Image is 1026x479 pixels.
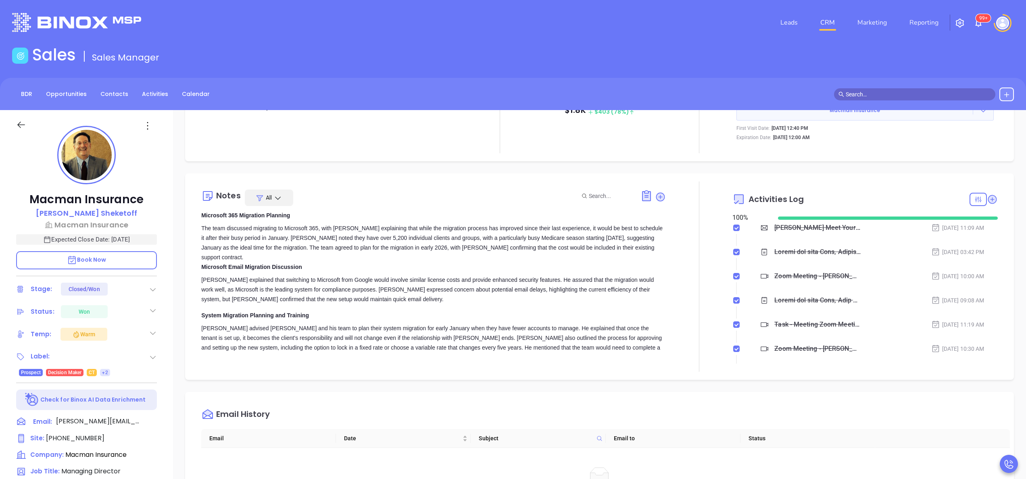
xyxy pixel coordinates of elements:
[33,417,52,427] span: Email:
[732,213,769,223] div: 100 %
[906,15,942,31] a: Reporting
[89,368,95,377] span: CT
[72,329,95,339] div: Warm
[16,219,157,230] a: Macman Insurance
[774,294,861,306] div: Loremi dol sita Cons, Adip eli Seddo395975Eiusmodt Incididunt utl Etdolor MagnaaliQua enimadm ven...
[201,223,666,262] div: The team discussed migrating to Microsoft 365, with [PERSON_NAME] explaining that while the migra...
[774,343,861,355] div: Zoom Meeting - [PERSON_NAME]
[773,134,810,141] p: [DATE] 12:00 AM
[817,15,838,31] a: CRM
[36,208,137,219] a: [PERSON_NAME] Sheketoff
[740,429,875,448] th: Status
[931,296,984,305] div: [DATE] 09:08 AM
[774,222,861,234] div: [PERSON_NAME] Meet Your New Support Team at [GEOGRAPHIC_DATA]
[931,320,984,329] div: [DATE] 11:19 AM
[61,130,112,180] img: profile-user
[266,194,272,202] span: All
[736,125,769,132] p: First Visit Date:
[16,234,157,245] p: Expected Close Date: [DATE]
[79,305,90,318] div: Won
[838,92,844,97] span: search
[201,323,666,372] div: [PERSON_NAME] advised [PERSON_NAME] and his team to plan their system migration for early January...
[31,328,52,340] div: Temp:
[21,368,41,377] span: Prospect
[12,13,141,32] img: logo
[588,108,634,116] span: $ 403 (78%)
[996,17,1009,29] img: user
[737,107,973,114] span: Macman Insurance
[30,434,44,442] span: Site :
[974,18,983,28] img: iconNotification
[92,51,159,64] span: Sales Manager
[606,429,740,448] th: Email to
[976,14,991,22] sup: 100
[137,87,173,101] a: Activities
[201,262,666,272] div: Microsoft Email Migration Discussion
[931,344,984,353] div: [DATE] 10:30 AM
[25,393,39,407] img: Ai-Enrich-DaqCidB-.svg
[772,125,808,132] p: [DATE] 12:40 PM
[56,417,141,426] span: [PERSON_NAME][EMAIL_ADDRESS][DOMAIN_NAME]
[479,434,593,443] span: Subject
[102,368,108,377] span: +2
[31,283,52,295] div: Stage:
[955,18,965,28] img: iconSetting
[854,15,890,31] a: Marketing
[32,45,76,65] h1: Sales
[61,467,121,476] span: Managing Director
[30,450,64,459] span: Company:
[216,192,241,200] div: Notes
[931,223,984,232] div: [DATE] 11:09 AM
[177,87,215,101] a: Calendar
[344,434,461,443] span: Date
[201,275,666,304] div: [PERSON_NAME] explained that switching to Microsoft from Google would involve similar license cos...
[736,100,994,121] button: Macman Insurance
[16,87,37,101] a: BDR
[48,368,81,377] span: Decision Maker
[931,248,984,256] div: [DATE] 03:42 PM
[201,310,666,320] div: System Migration Planning and Training
[931,272,984,281] div: [DATE] 10:00 AM
[749,195,804,203] span: Activities Log
[65,450,127,459] span: Macman Insurance
[736,134,771,141] p: Expiration Date:
[31,306,54,318] div: Status:
[201,429,336,448] th: Email
[30,467,60,475] span: Job Title:
[774,246,861,258] div: Loremi dol sita Cons, Adipisci eli Seddo ei tempor in ut laboreet.Dolo Magnaali eni Adminimve Qui...
[40,396,146,404] p: Check for Binox AI Data Enrichment
[16,192,157,207] p: Macman Insurance
[41,87,92,101] a: Opportunities
[67,256,106,264] span: Book Now
[216,410,270,421] div: Email History
[46,433,104,443] span: [PHONE_NUMBER]
[31,350,50,362] div: Label:
[774,319,861,331] div: Task - Meeting Zoom Meeting - [PERSON_NAME]
[201,210,666,220] div: Microsoft 365 Migration Planning
[96,87,133,101] a: Contacts
[565,103,634,119] p: $ 1.8K
[589,192,632,200] input: Search...
[846,90,991,99] input: Search…
[777,15,801,31] a: Leads
[774,270,861,282] div: Zoom Meeting - [PERSON_NAME]
[69,283,100,296] div: Closed/Won
[336,429,471,448] th: Date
